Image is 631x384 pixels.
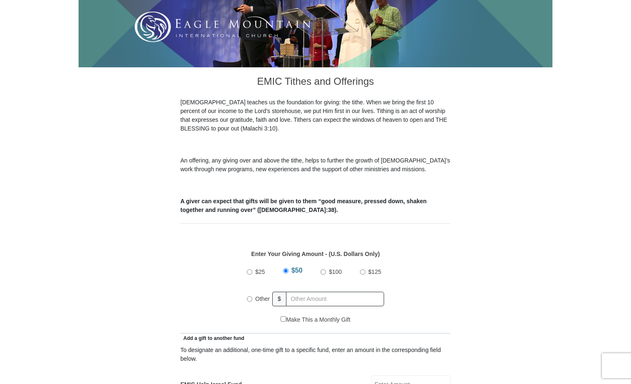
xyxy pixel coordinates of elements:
span: $100 [329,268,342,275]
span: Add a gift to another fund [180,335,244,341]
span: $50 [291,267,303,274]
span: $ [272,292,286,306]
span: $25 [255,268,265,275]
input: Other Amount [286,292,384,306]
strong: Enter Your Giving Amount - (U.S. Dollars Only) [251,251,380,257]
b: A giver can expect that gifts will be given to them “good measure, pressed down, shaken together ... [180,198,426,213]
span: $125 [368,268,381,275]
h3: EMIC Tithes and Offerings [180,67,451,98]
p: An offering, any giving over and above the tithe, helps to further the growth of [DEMOGRAPHIC_DAT... [180,156,451,174]
div: To designate an additional, one-time gift to a specific fund, enter an amount in the correspondin... [180,346,451,363]
span: Other [255,295,270,302]
label: Make This a Monthly Gift [281,315,350,324]
input: Make This a Monthly Gift [281,316,286,322]
p: [DEMOGRAPHIC_DATA] teaches us the foundation for giving: the tithe. When we bring the first 10 pe... [180,98,451,133]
